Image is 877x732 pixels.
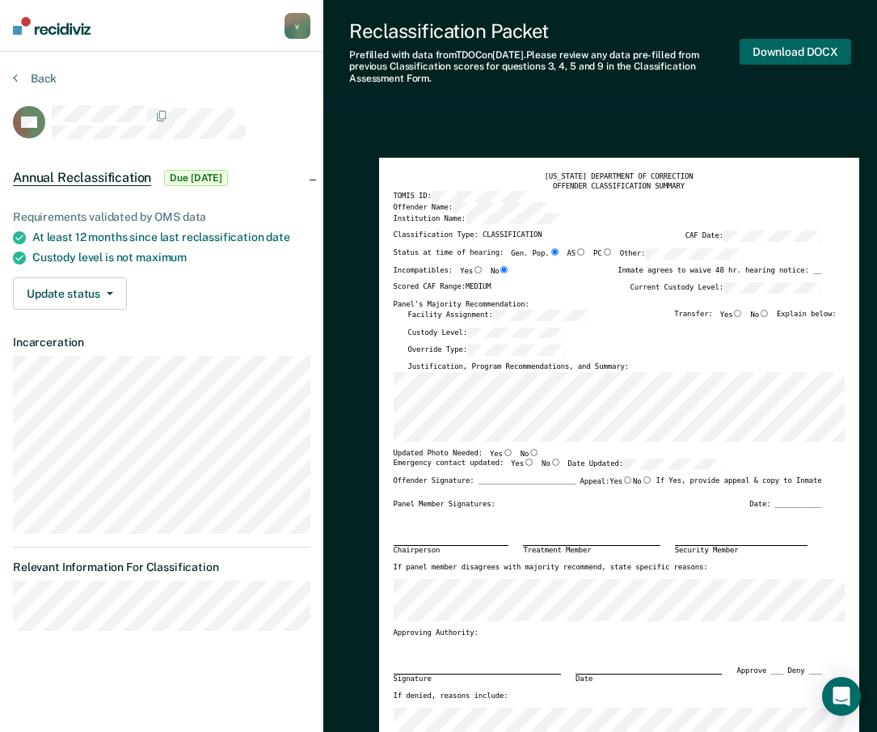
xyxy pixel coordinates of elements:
span: Due [DATE] [164,170,228,186]
label: Facility Assignment: [408,310,592,321]
label: No [521,449,540,459]
input: Override Type: [467,345,566,356]
input: Yes [473,266,483,273]
div: OFFENDER CLASSIFICATION SUMMARY [394,182,845,192]
div: Custody level is not [32,251,310,264]
div: Approve ___ Deny ___ [736,666,821,692]
div: Status at time of hearing: [394,248,744,266]
input: Facility Assignment: [493,310,592,321]
label: Yes [460,266,483,277]
input: AS [576,248,586,256]
label: No [542,459,561,470]
input: Current Custody Level: [723,282,822,294]
div: Emergency contact updated: [394,459,722,476]
div: Approving Authority: [394,628,822,638]
input: No [499,266,509,273]
div: Panel Member Signatures: [394,500,495,510]
label: No [491,266,510,277]
div: Updated Photo Needed: [394,449,540,459]
div: Date [576,674,722,684]
input: Yes [524,459,534,466]
button: Back [13,71,57,86]
div: Signature [394,674,562,684]
label: Scored CAF Range: MEDIUM [394,282,491,294]
label: Institution Name: [394,214,564,225]
label: Classification Type: CLASSIFICATION [394,231,542,242]
label: Custody Level: [408,328,566,339]
label: If panel member disagrees with majority recommend, state specific reasons: [394,563,708,573]
div: Requirements validated by OMS data [13,210,310,224]
div: Open Intercom Messenger [822,677,861,716]
input: Institution Name: [466,214,564,225]
div: Chairperson [394,545,509,556]
div: Security Member [675,545,807,556]
label: Justification, Program Recommendations, and Summary: [408,362,629,372]
input: Gen. Pop. [550,248,560,256]
input: Yes [732,310,743,317]
label: Gen. Pop. [511,248,559,260]
label: If denied, reasons include: [394,692,508,701]
label: Offender Name: [394,202,551,214]
div: [US_STATE] DEPARTMENT OF CORRECTION [394,172,845,182]
div: Panel's Majority Recommendation: [394,300,822,310]
label: Yes [609,476,633,487]
div: Incompatibles: [394,266,510,283]
input: Date Updated: [623,459,722,470]
dt: Relevant Information For Classification [13,561,310,574]
input: Yes [622,476,633,484]
label: CAF Date: [685,231,822,242]
input: PC [602,248,613,256]
label: Appeal: [580,476,652,493]
input: No [759,310,769,317]
label: AS [567,248,587,260]
label: Override Type: [408,345,566,356]
input: No [642,476,652,484]
label: Other: [620,248,744,260]
div: Inmate agrees to waive 48 hr. hearing notice: __ [618,266,821,283]
span: date [266,231,289,243]
input: Other: [645,248,744,260]
dt: Incarceration [13,336,310,349]
div: Reclassification Packet [349,19,740,43]
label: Current Custody Level: [630,282,821,294]
span: Annual Reclassification [13,170,151,186]
div: Offender Signature: _______________________ If Yes, provide appeal & copy to Inmate [394,476,822,500]
input: Yes [503,449,513,456]
button: v [285,13,310,39]
label: PC [593,248,613,260]
input: No [550,459,561,466]
input: Custody Level: [467,328,566,339]
div: Treatment Member [523,545,660,556]
img: Recidiviz [13,17,91,35]
input: TOMIS ID: [432,191,530,202]
input: Offender Name: [453,202,551,214]
div: Transfer: Explain below: [674,310,836,328]
label: Yes [720,310,744,321]
div: At least 12 months since last reclassification [32,231,310,244]
button: Update status [13,277,127,310]
input: CAF Date: [723,231,822,242]
button: Download DOCX [740,39,851,66]
input: No [529,449,539,456]
div: Date: ___________ [749,500,821,510]
label: Yes [490,449,513,459]
div: Prefilled with data from TDOC on [DATE] . Please review any data pre-filled from previous Classif... [349,49,740,84]
span: maximum [136,251,187,264]
label: No [633,476,652,487]
label: No [750,310,769,321]
label: TOMIS ID: [394,191,530,202]
label: Date Updated: [568,459,722,470]
label: Yes [511,459,534,470]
